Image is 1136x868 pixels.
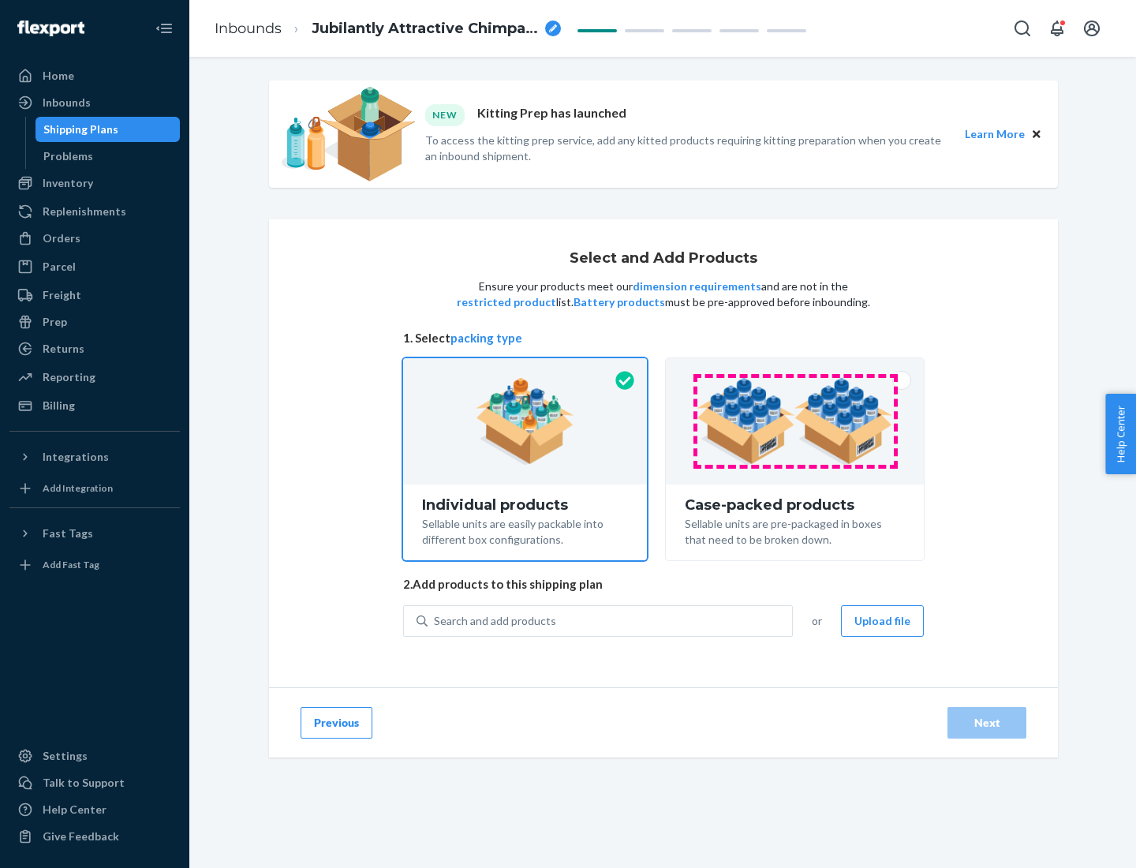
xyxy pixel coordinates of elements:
div: Inventory [43,175,93,191]
a: Inventory [9,170,180,196]
button: dimension requirements [633,279,761,294]
a: Shipping Plans [35,117,181,142]
div: Individual products [422,497,628,513]
p: Kitting Prep has launched [477,104,626,125]
img: individual-pack.facf35554cb0f1810c75b2bd6df2d64e.png [476,378,574,465]
span: 1. Select [403,330,924,346]
button: Close [1028,125,1045,143]
ol: breadcrumbs [202,6,574,52]
a: Freight [9,282,180,308]
button: Open Search Box [1007,13,1038,44]
div: Add Fast Tag [43,558,99,571]
button: Give Feedback [9,824,180,849]
div: Sellable units are pre-packaged in boxes that need to be broken down. [685,513,905,548]
a: Reporting [9,365,180,390]
a: Problems [35,144,181,169]
a: Add Integration [9,476,180,501]
button: Battery products [574,294,665,310]
button: Open notifications [1041,13,1073,44]
button: Integrations [9,444,180,470]
a: Add Fast Tag [9,552,180,578]
a: Replenishments [9,199,180,224]
div: Integrations [43,449,109,465]
span: or [812,613,822,629]
a: Orders [9,226,180,251]
div: Orders [43,230,80,246]
div: Home [43,68,74,84]
div: Add Integration [43,481,113,495]
a: Parcel [9,254,180,279]
p: Ensure your products meet our and are not in the list. must be pre-approved before inbounding. [455,279,872,310]
p: To access the kitting prep service, add any kitted products requiring kitting preparation when yo... [425,133,951,164]
a: Help Center [9,797,180,822]
button: Help Center [1105,394,1136,474]
a: Billing [9,393,180,418]
div: Reporting [43,369,95,385]
div: Help Center [43,802,106,817]
button: packing type [450,330,522,346]
div: Replenishments [43,204,126,219]
button: Fast Tags [9,521,180,546]
div: Freight [43,287,81,303]
button: Upload file [841,605,924,637]
button: Close Navigation [148,13,180,44]
a: Settings [9,743,180,769]
a: Home [9,63,180,88]
div: Inbounds [43,95,91,110]
h1: Select and Add Products [570,251,757,267]
div: Parcel [43,259,76,275]
div: NEW [425,104,465,125]
a: Talk to Support [9,770,180,795]
a: Prep [9,309,180,335]
button: restricted product [457,294,556,310]
a: Inbounds [215,20,282,37]
div: Returns [43,341,84,357]
div: Prep [43,314,67,330]
div: Give Feedback [43,829,119,844]
button: Next [947,707,1026,739]
button: Previous [301,707,372,739]
button: Open account menu [1076,13,1108,44]
div: Problems [43,148,93,164]
div: Talk to Support [43,775,125,791]
div: Sellable units are easily packable into different box configurations. [422,513,628,548]
div: Search and add products [434,613,556,629]
img: Flexport logo [17,21,84,36]
img: case-pack.59cecea509d18c883b923b81aeac6d0b.png [697,378,893,465]
span: 2. Add products to this shipping plan [403,576,924,593]
a: Inbounds [9,90,180,115]
div: Billing [43,398,75,413]
a: Returns [9,336,180,361]
span: Jubilantly Attractive Chimpanzee [312,19,539,39]
button: Learn More [965,125,1025,143]
div: Fast Tags [43,526,93,541]
div: Next [961,715,1013,731]
div: Settings [43,748,88,764]
div: Shipping Plans [43,122,118,137]
div: Case-packed products [685,497,905,513]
